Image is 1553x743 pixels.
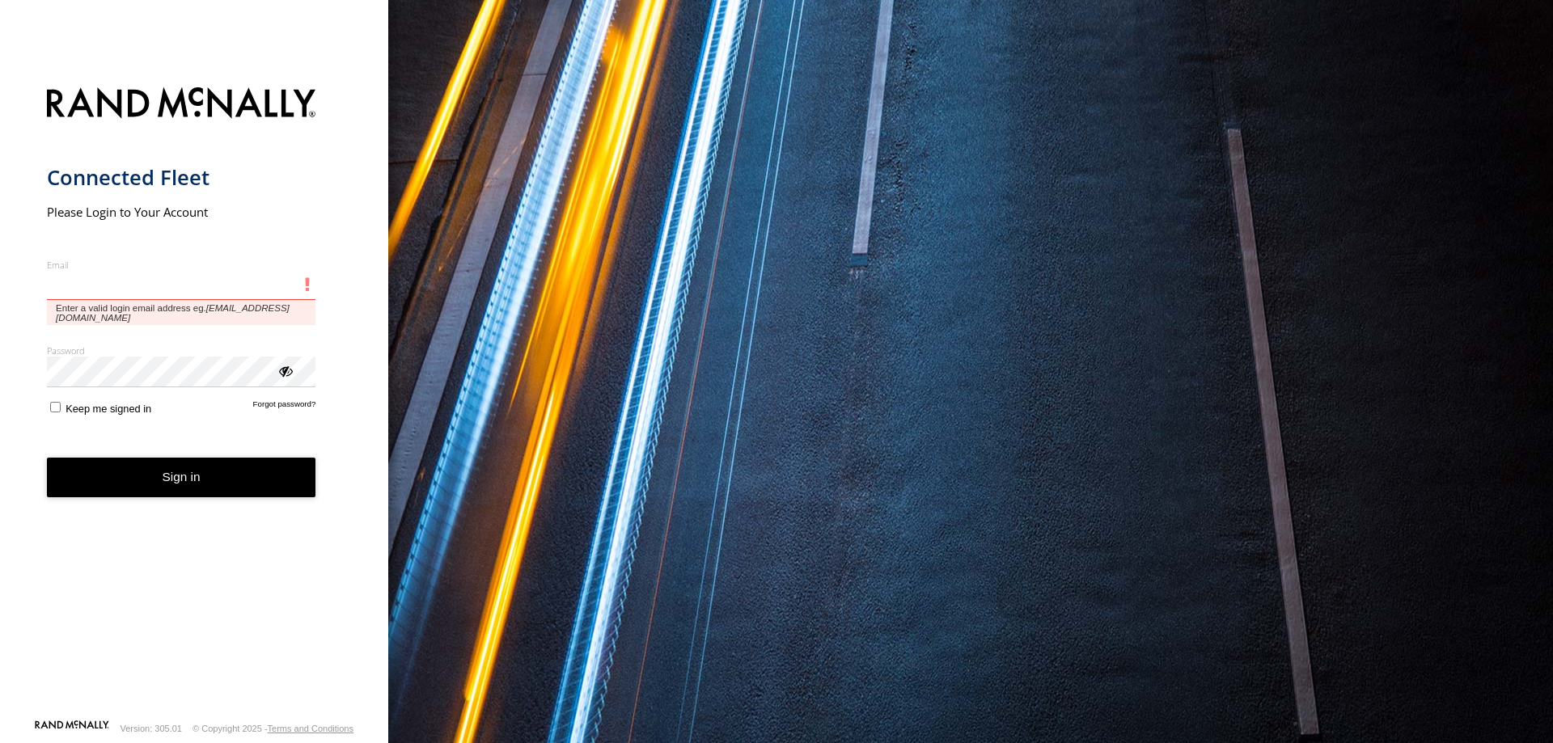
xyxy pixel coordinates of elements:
a: Visit our Website [35,720,109,737]
h1: Connected Fleet [47,164,316,191]
div: ViewPassword [277,362,293,378]
em: [EMAIL_ADDRESS][DOMAIN_NAME] [56,303,290,323]
form: main [47,78,342,719]
label: Password [47,344,316,357]
label: Email [47,259,316,271]
div: © Copyright 2025 - [193,724,353,733]
span: Enter a valid login email address eg. [47,300,316,325]
button: Sign in [47,458,316,497]
h2: Please Login to Your Account [47,204,316,220]
a: Terms and Conditions [268,724,353,733]
input: Keep me signed in [50,402,61,412]
img: Rand McNally [47,84,316,125]
a: Forgot password? [253,399,316,415]
span: Keep me signed in [66,403,151,415]
div: Version: 305.01 [121,724,182,733]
